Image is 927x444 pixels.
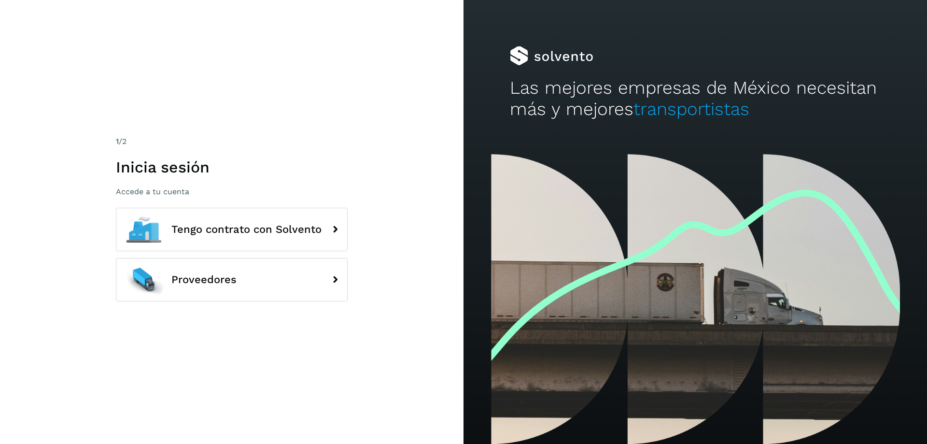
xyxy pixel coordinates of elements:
[116,208,348,251] button: Tengo contrato con Solvento
[171,224,322,235] span: Tengo contrato con Solvento
[116,258,348,301] button: Proveedores
[633,99,749,119] span: transportistas
[116,158,348,176] h1: Inicia sesión
[116,136,348,147] div: /2
[510,77,881,120] h2: Las mejores empresas de México necesitan más y mejores
[116,187,348,196] p: Accede a tu cuenta
[171,274,237,286] span: Proveedores
[116,137,119,146] span: 1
